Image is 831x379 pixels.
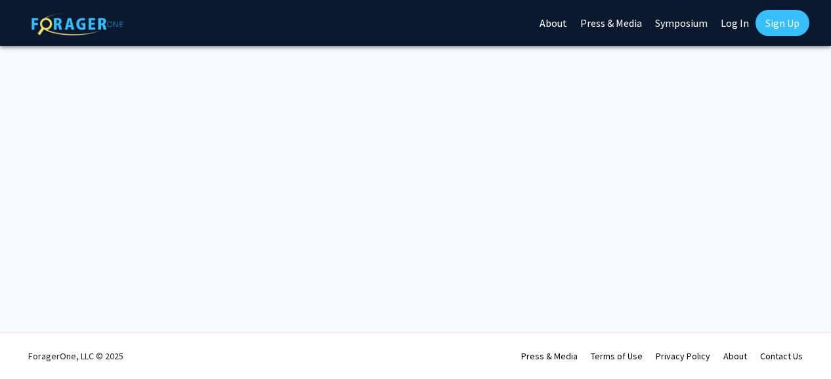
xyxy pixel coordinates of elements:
a: Privacy Policy [656,350,710,362]
a: About [723,350,747,362]
a: Terms of Use [591,350,643,362]
a: Sign Up [756,10,809,36]
div: ForagerOne, LLC © 2025 [28,333,123,379]
img: ForagerOne Logo [32,12,123,35]
a: Contact Us [760,350,803,362]
a: Press & Media [521,350,578,362]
